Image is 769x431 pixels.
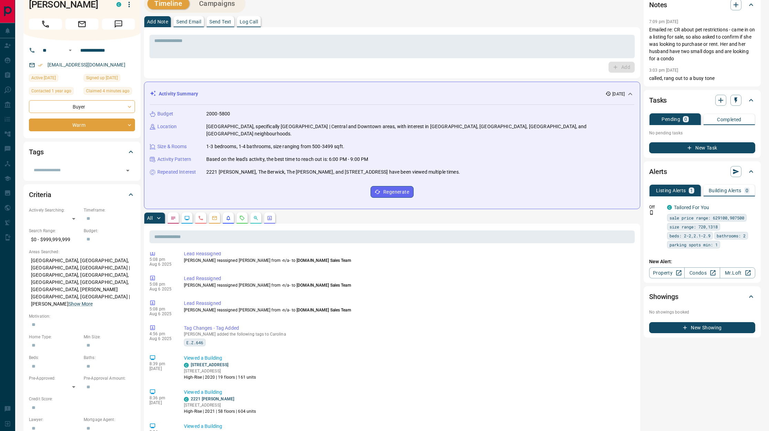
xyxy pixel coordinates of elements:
[674,205,709,210] a: Tailored For You
[297,308,351,312] span: [DOMAIN_NAME] Sales Team
[184,408,256,414] p: High-Rise | 2021 | 58 floors | 604 units
[69,300,93,308] button: Show More
[684,267,720,278] a: Condos
[149,331,174,336] p: 4:56 pm
[29,189,51,200] h2: Criteria
[198,215,204,221] svg: Calls
[149,307,174,311] p: 5:08 pm
[84,87,135,97] div: Wed Aug 13 2025
[29,249,135,255] p: Areas Searched:
[669,223,718,230] span: size range: 720,1318
[84,228,135,234] p: Budget:
[149,400,174,405] p: [DATE]
[184,275,632,282] p: Lead Reassigned
[371,186,414,198] button: Regenerate
[170,215,176,221] svg: Notes
[29,334,80,340] p: Home Type:
[649,309,755,315] p: No showings booked
[649,267,685,278] a: Property
[669,241,718,248] span: parking spots min: 1
[29,375,80,381] p: Pre-Approved:
[717,232,746,239] span: bathrooms: 2
[157,123,177,130] p: Location
[746,188,748,193] p: 0
[184,363,189,368] div: condos.ca
[184,300,632,307] p: Lead Reassigned
[191,397,234,401] a: 2221 [PERSON_NAME]
[184,355,632,362] p: Viewed a Building
[29,355,80,361] p: Beds:
[209,19,231,24] p: Send Text
[149,336,174,341] p: Aug 6 2025
[29,396,135,402] p: Credit Score:
[184,325,632,332] p: Tag Changes - Tag Added
[267,215,272,221] svg: Agent Actions
[84,334,135,340] p: Min Size:
[656,188,686,193] p: Listing Alerts
[86,74,118,81] span: Signed up [DATE]
[184,307,632,313] p: [PERSON_NAME] reassigned [PERSON_NAME] from -n/a- to
[709,188,741,193] p: Building Alerts
[649,26,755,62] p: Emailed re: CR about pet restrictions - came in on a listing for sale, so also asked to confirm i...
[239,215,245,221] svg: Requests
[662,117,680,122] p: Pending
[184,402,256,408] p: [STREET_ADDRESS]
[297,258,351,263] span: [DOMAIN_NAME] Sales Team
[149,311,174,316] p: Aug 6 2025
[649,291,678,302] h2: Showings
[157,110,173,117] p: Budget
[150,88,634,100] div: Activity Summary[DATE]
[212,215,217,221] svg: Emails
[31,88,71,94] span: Contacted 1 year ago
[184,250,632,257] p: Lead Reassigned
[147,19,168,24] p: Add Note
[149,396,174,400] p: 8:36 pm
[649,288,755,305] div: Showings
[149,262,174,267] p: Aug 6 2025
[649,75,755,82] p: called, rang out to a busy tone
[149,282,174,287] p: 5:08 pm
[48,62,125,68] a: [EMAIL_ADDRESS][DOMAIN_NAME]
[690,188,693,193] p: 1
[184,332,632,337] p: [PERSON_NAME] added the following tags to Carolina
[184,423,632,430] p: Viewed a Building
[29,207,80,213] p: Actively Searching:
[612,91,625,97] p: [DATE]
[86,88,129,94] span: Claimed 4 minutes ago
[184,215,190,221] svg: Lead Browsing Activity
[253,215,259,221] svg: Opportunities
[206,168,460,176] p: 2221 [PERSON_NAME], The Berwick, The [PERSON_NAME], and [STREET_ADDRESS] have been viewed multipl...
[240,19,258,24] p: Log Call
[649,163,755,180] div: Alerts
[649,204,663,210] p: Off
[102,19,135,30] span: Message
[206,143,344,150] p: 1-3 bedrooms, 1-4 bathrooms, size ranging from 500-3499 sqft.
[191,362,228,367] a: [STREET_ADDRESS]
[649,258,755,265] p: New Alert:
[717,117,741,122] p: Completed
[84,417,135,423] p: Mortgage Agent:
[66,46,74,54] button: Open
[29,228,80,234] p: Search Range:
[29,74,80,84] div: Wed Jul 30 2025
[29,255,135,310] p: [GEOGRAPHIC_DATA], [GEOGRAPHIC_DATA], [GEOGRAPHIC_DATA], [GEOGRAPHIC_DATA] | [GEOGRAPHIC_DATA], [...
[149,361,174,366] p: 8:39 pm
[29,100,135,113] div: Buyer
[226,215,231,221] svg: Listing Alerts
[684,117,687,122] p: 0
[84,74,135,84] div: Wed Mar 29 2023
[157,143,187,150] p: Size & Rooms
[29,146,43,157] h2: Tags
[157,168,196,176] p: Repeated Interest
[184,374,256,380] p: High-Rise | 2020 | 19 floors | 161 units
[649,142,755,153] button: New Task
[29,119,135,131] div: Warm
[649,322,755,333] button: New Showing
[38,63,43,68] svg: Email Verified
[186,339,203,346] span: E.Z.646
[29,417,80,423] p: Lawyer:
[84,355,135,361] p: Baths:
[157,156,191,163] p: Activity Pattern
[669,214,744,221] span: sale price range: 629100,907500
[649,128,755,138] p: No pending tasks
